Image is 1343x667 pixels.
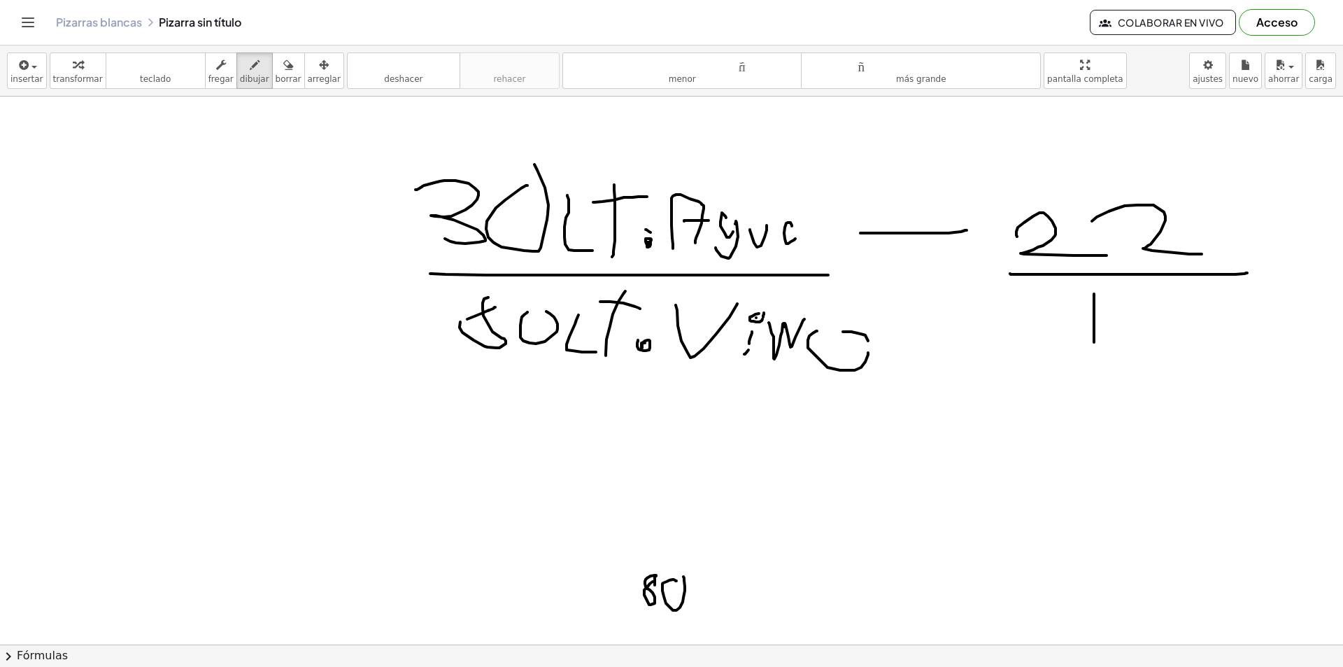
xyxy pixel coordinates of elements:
[804,58,1037,71] font: tamaño_del_formato
[669,74,696,84] font: menor
[347,52,460,89] button: deshacerdeshacer
[208,74,234,84] font: fregar
[1193,74,1223,84] font: ajustes
[1309,74,1333,84] font: carga
[10,74,43,84] font: insertar
[493,74,525,84] font: rehacer
[1044,52,1127,89] button: pantalla completa
[276,74,301,84] font: borrar
[236,52,273,89] button: dibujar
[1232,74,1258,84] font: nuevo
[17,11,39,34] button: Cambiar navegación
[801,52,1041,89] button: tamaño_del_formatomás grande
[304,52,344,89] button: arreglar
[53,74,103,84] font: transformar
[106,52,206,89] button: tecladoteclado
[240,74,269,84] font: dibujar
[460,52,560,89] button: rehacerrehacer
[109,58,202,71] font: teclado
[272,52,305,89] button: borrar
[1118,16,1224,29] font: Colaborar en vivo
[140,74,171,84] font: teclado
[1305,52,1336,89] button: carga
[562,52,802,89] button: tamaño_del_formatomenor
[384,74,422,84] font: deshacer
[1268,74,1299,84] font: ahorrar
[1265,52,1302,89] button: ahorrar
[1239,9,1315,36] button: Acceso
[350,58,457,71] font: deshacer
[205,52,237,89] button: fregar
[50,52,106,89] button: transformar
[56,15,142,29] a: Pizarras blancas
[1189,52,1226,89] button: ajustes
[896,74,946,84] font: más grande
[308,74,341,84] font: arreglar
[1090,10,1236,35] button: Colaborar en vivo
[1047,74,1123,84] font: pantalla completa
[1229,52,1262,89] button: nuevo
[7,52,47,89] button: insertar
[463,58,556,71] font: rehacer
[17,649,68,662] font: Fórmulas
[1256,15,1298,29] font: Acceso
[566,58,799,71] font: tamaño_del_formato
